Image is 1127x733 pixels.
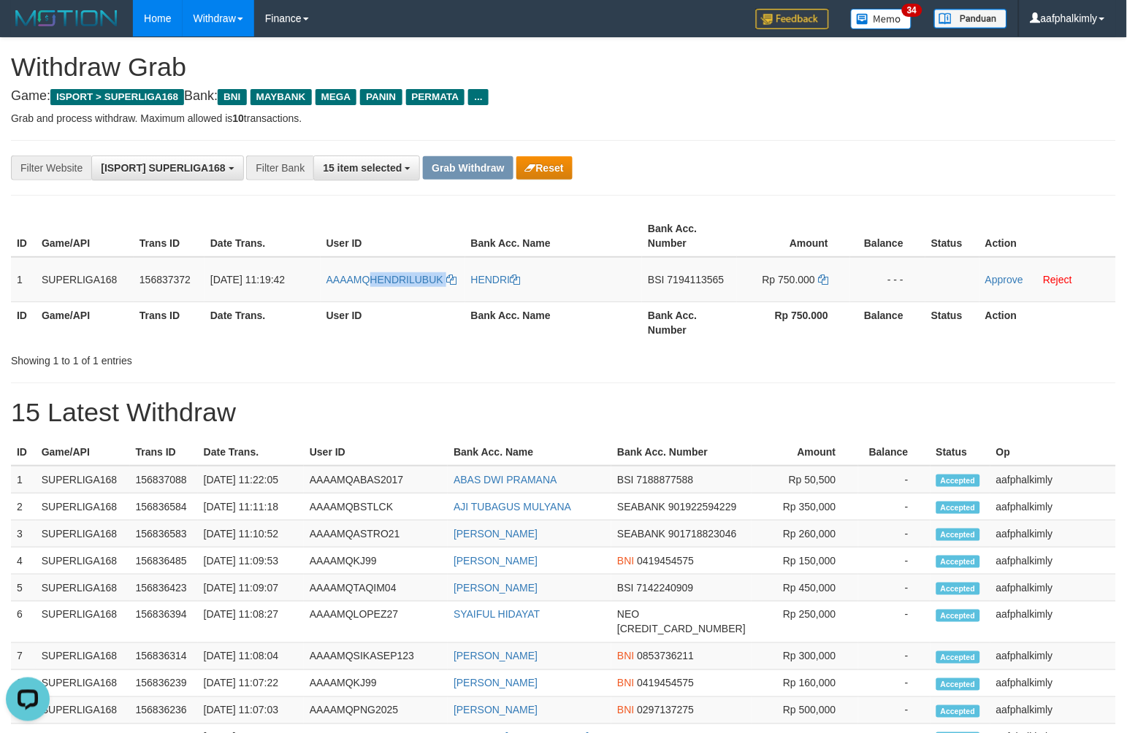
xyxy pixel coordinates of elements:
[321,302,465,343] th: User ID
[198,643,304,670] td: [DATE] 11:08:04
[454,678,538,689] a: [PERSON_NAME]
[668,274,725,285] span: Copy 7194113565 to clipboard
[130,575,198,602] td: 156836423
[858,697,931,724] td: -
[198,466,304,494] td: [DATE] 11:22:05
[617,623,746,635] span: Copy 5859459223534313 to clipboard
[246,156,313,180] div: Filter Bank
[752,575,858,602] td: Rp 450,000
[818,274,828,285] a: Copy 750000 to clipboard
[858,439,931,466] th: Balance
[130,697,198,724] td: 156836236
[858,643,931,670] td: -
[36,548,130,575] td: SUPERLIGA168
[617,705,634,716] span: BNI
[642,302,737,343] th: Bank Acc. Number
[990,521,1116,548] td: aafphalkimly
[617,609,639,621] span: NEO
[752,521,858,548] td: Rp 260,000
[218,89,246,105] span: BNI
[752,643,858,670] td: Rp 300,000
[11,302,36,343] th: ID
[36,439,130,466] th: Game/API
[304,575,448,602] td: AAAAMQTAQIM04
[990,439,1116,466] th: Op
[990,575,1116,602] td: aafphalkimly
[934,9,1007,28] img: panduan.png
[737,302,850,343] th: Rp 750.000
[465,215,643,257] th: Bank Acc. Name
[198,494,304,521] td: [DATE] 11:11:18
[617,678,634,689] span: BNI
[936,502,980,514] span: Accepted
[752,697,858,724] td: Rp 500,000
[668,528,736,540] span: Copy 901718823046 to clipboard
[11,548,36,575] td: 4
[11,643,36,670] td: 7
[925,215,979,257] th: Status
[931,439,990,466] th: Status
[11,348,459,368] div: Showing 1 to 1 of 1 entries
[11,575,36,602] td: 5
[11,111,1116,126] p: Grab and process withdraw. Maximum allowed is transactions.
[763,274,815,285] span: Rp 750.000
[990,697,1116,724] td: aafphalkimly
[516,156,573,180] button: Reset
[36,670,130,697] td: SUPERLIGA168
[304,494,448,521] td: AAAAMQBSTLCK
[205,302,321,343] th: Date Trans.
[205,215,321,257] th: Date Trans.
[454,474,557,486] a: ABAS DWI PRAMANA
[936,610,980,622] span: Accepted
[304,670,448,697] td: AAAAMQKJ99
[50,89,184,105] span: ISPORT > SUPERLIGA168
[936,556,980,568] span: Accepted
[304,602,448,643] td: AAAAMQLOPEZ27
[11,439,36,466] th: ID
[642,215,737,257] th: Bank Acc. Number
[36,257,134,302] td: SUPERLIGA168
[756,9,829,29] img: Feedback.jpg
[316,89,357,105] span: MEGA
[130,670,198,697] td: 156836239
[858,602,931,643] td: -
[11,494,36,521] td: 2
[140,274,191,285] span: 156837372
[752,548,858,575] td: Rp 150,000
[936,651,980,664] span: Accepted
[936,529,980,541] span: Accepted
[134,215,205,257] th: Trans ID
[11,89,1116,104] h4: Game: Bank:
[1044,274,1073,285] a: Reject
[454,651,538,662] a: [PERSON_NAME]
[36,466,130,494] td: SUPERLIGA168
[134,302,205,343] th: Trans ID
[990,602,1116,643] td: aafphalkimly
[985,274,1023,285] a: Approve
[648,274,665,285] span: BSI
[198,521,304,548] td: [DATE] 11:10:52
[858,466,931,494] td: -
[130,602,198,643] td: 156836394
[304,466,448,494] td: AAAAMQABAS2017
[448,439,611,466] th: Bank Acc. Name
[850,257,925,302] td: - - -
[752,494,858,521] td: Rp 350,000
[36,302,134,343] th: Game/API
[936,705,980,718] span: Accepted
[936,678,980,691] span: Accepted
[638,705,695,716] span: Copy 0297137275 to clipboard
[198,602,304,643] td: [DATE] 11:08:27
[326,274,456,285] a: AAAAMQHENDRILUBUK
[130,466,198,494] td: 156837088
[323,162,402,174] span: 15 item selected
[638,678,695,689] span: Copy 0419454575 to clipboard
[198,439,304,466] th: Date Trans.
[36,494,130,521] td: SUPERLIGA168
[11,521,36,548] td: 3
[638,651,695,662] span: Copy 0853736211 to clipboard
[990,494,1116,521] td: aafphalkimly
[468,89,488,105] span: ...
[454,609,540,621] a: SYAIFUL HIDAYAT
[101,162,225,174] span: [ISPORT] SUPERLIGA168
